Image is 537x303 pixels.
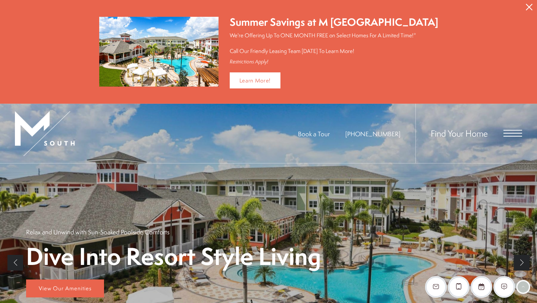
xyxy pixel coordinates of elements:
span: View Our Amenities [39,284,92,292]
span: [PHONE_NUMBER] [345,129,401,138]
img: MSouth [15,111,75,156]
a: Next [514,255,530,271]
a: Learn More! [230,72,281,88]
div: Summer Savings at M [GEOGRAPHIC_DATA] [230,15,438,29]
img: Summer Savings at M South Apartments [99,17,219,87]
a: View Our Amenities [26,279,104,297]
div: Restrictions Apply! [230,59,438,65]
a: Previous [7,255,23,271]
p: Relax and Unwind with Sun-Soaked Poolside Comforts [26,228,169,236]
p: Dive Into Resort Style Living [26,244,321,269]
p: We're Offering Up To ONE MONTH FREE on Select Homes For A Limited Time!* Call Our Friendly Leasin... [230,31,438,55]
a: Call Us at 813-570-8014 [345,129,401,138]
a: Book a Tour [298,129,330,138]
button: Open Menu [503,130,522,137]
a: Find Your Home [431,127,488,139]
